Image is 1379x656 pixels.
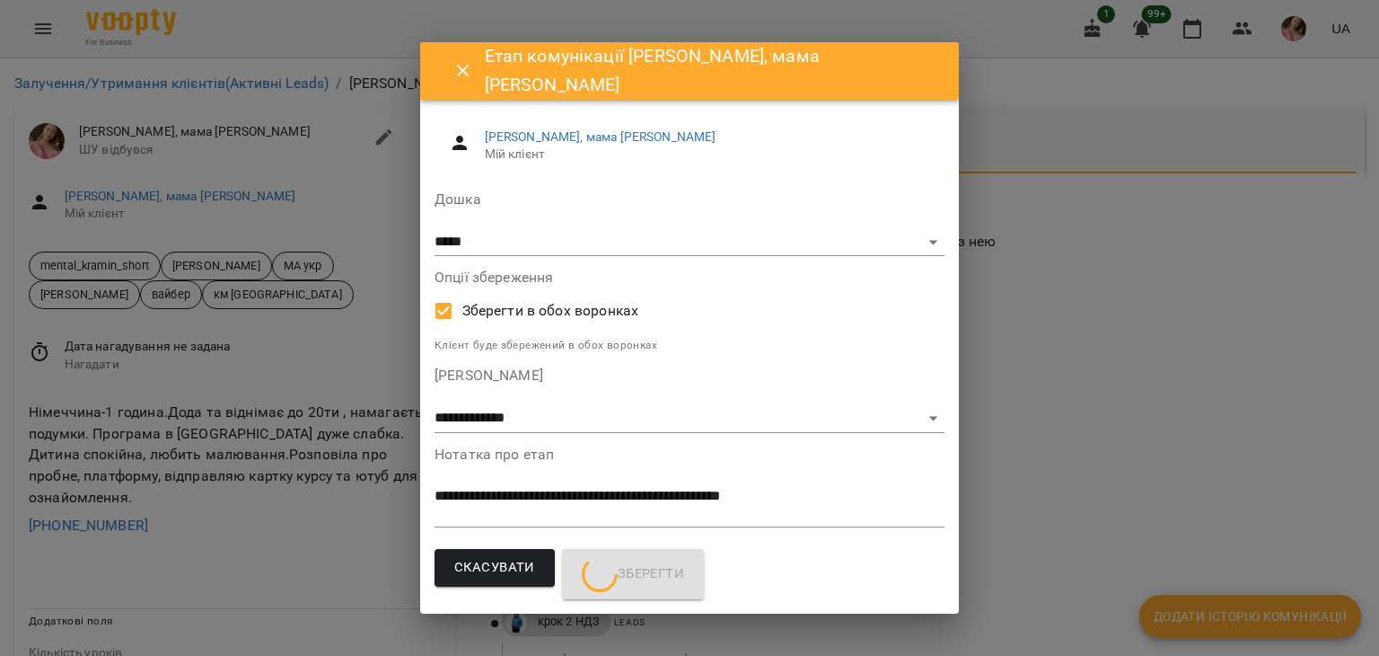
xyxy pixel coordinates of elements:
[485,42,937,99] h6: Етап комунікації [PERSON_NAME], мама [PERSON_NAME]
[435,270,944,285] label: Опції збереження
[485,129,716,144] a: [PERSON_NAME], мама [PERSON_NAME]
[435,448,944,462] label: Нотатка про етап
[435,337,944,355] p: Клієнт буде збережений в обох воронках
[442,49,485,93] button: Close
[435,549,555,587] button: Скасувати
[435,192,944,207] label: Дошка
[435,368,944,383] label: [PERSON_NAME]
[485,146,930,164] span: Мій клієнт
[462,300,639,322] span: Зберегти в обох воронках
[454,556,535,580] span: Скасувати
